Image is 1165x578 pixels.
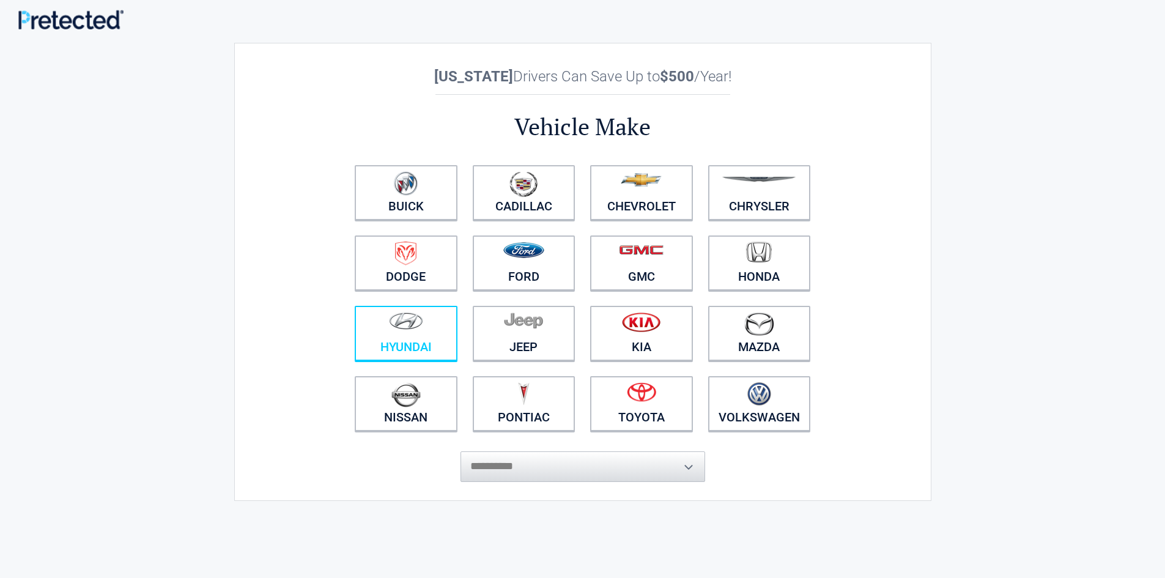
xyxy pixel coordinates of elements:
a: Chevrolet [590,165,693,220]
img: buick [394,171,418,196]
a: Kia [590,306,693,361]
a: Ford [473,235,575,291]
a: Toyota [590,376,693,431]
a: GMC [590,235,693,291]
a: Hyundai [355,306,457,361]
img: gmc [619,245,664,255]
a: Buick [355,165,457,220]
a: Mazda [708,306,811,361]
h2: Drivers Can Save Up to /Year [347,68,818,85]
a: Honda [708,235,811,291]
img: chrysler [722,177,796,182]
a: Cadillac [473,165,575,220]
img: toyota [627,382,656,402]
img: Main Logo [18,10,124,29]
a: Dodge [355,235,457,291]
img: ford [503,242,544,258]
img: hyundai [389,312,423,330]
img: mazda [744,312,774,336]
h2: Vehicle Make [347,111,818,143]
a: Pontiac [473,376,575,431]
a: Chrysler [708,165,811,220]
b: $500 [660,68,694,85]
img: volkswagen [747,382,771,406]
img: jeep [504,312,543,329]
a: Nissan [355,376,457,431]
img: cadillac [509,171,538,197]
img: honda [746,242,772,263]
a: Volkswagen [708,376,811,431]
img: dodge [395,242,416,265]
img: pontiac [517,382,530,406]
img: nissan [391,382,421,407]
a: Jeep [473,306,575,361]
img: kia [622,312,660,332]
b: [US_STATE] [434,68,513,85]
img: chevrolet [621,173,662,187]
